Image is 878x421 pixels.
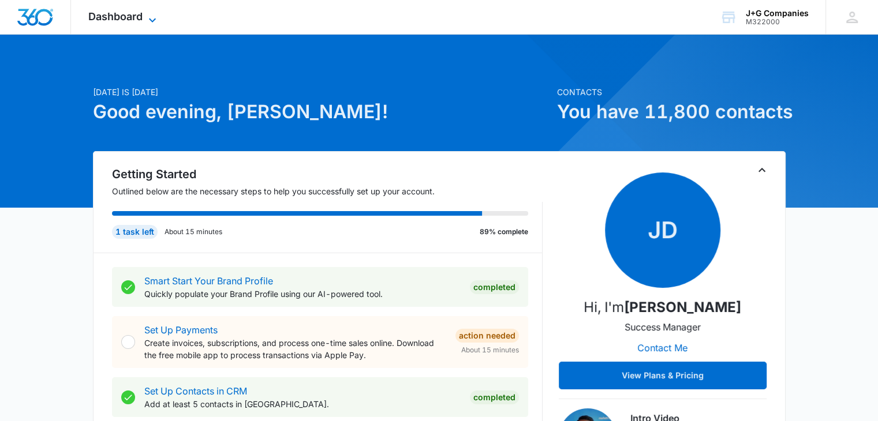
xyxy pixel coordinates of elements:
button: View Plans & Pricing [559,362,767,389]
div: account id [746,18,809,26]
p: About 15 minutes [165,227,222,237]
span: Dashboard [88,10,143,22]
h2: Getting Started [112,166,543,183]
span: JD [605,172,720,288]
h1: Good evening, [PERSON_NAME]! [93,98,550,126]
p: [DATE] is [DATE] [93,86,550,98]
a: Smart Start Your Brand Profile [144,275,273,287]
button: Contact Me [626,334,699,362]
span: About 15 minutes [461,345,519,355]
strong: [PERSON_NAME] [624,299,741,315]
div: account name [746,9,809,18]
p: Contacts [557,86,786,98]
a: Set Up Payments [144,324,218,336]
div: 1 task left [112,225,158,239]
p: Add at least 5 contacts in [GEOGRAPHIC_DATA]. [144,398,461,410]
p: 89% complete [480,227,528,237]
p: Hi, I'm [584,297,741,318]
div: Completed [470,280,519,294]
button: Toggle Collapse [755,163,769,177]
div: Completed [470,390,519,404]
p: Outlined below are the necessary steps to help you successfully set up your account. [112,185,543,197]
div: Action Needed [455,329,519,343]
a: Set Up Contacts in CRM [144,385,247,397]
p: Create invoices, subscriptions, and process one-time sales online. Download the free mobile app t... [144,337,446,361]
p: Quickly populate your Brand Profile using our AI-powered tool. [144,288,461,300]
p: Success Manager [625,320,701,334]
h1: You have 11,800 contacts [557,98,786,126]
